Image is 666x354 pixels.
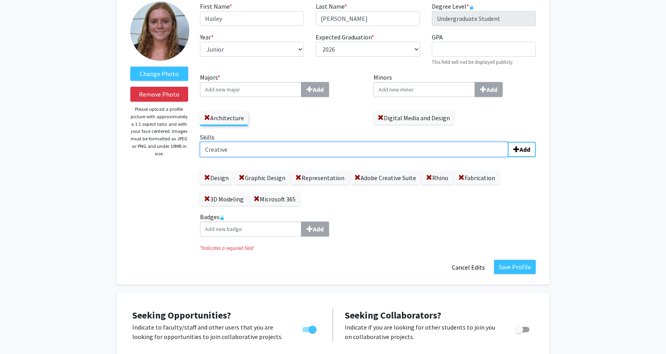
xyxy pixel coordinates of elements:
[374,82,475,97] input: MinorsAdd
[313,86,324,93] b: Add
[512,322,534,334] div: Toggle
[422,171,452,184] label: Rhino
[130,2,189,61] img: Profile Picture
[475,82,503,97] button: Minors
[291,171,348,184] label: Representation
[132,309,231,321] span: Seeking Opportunities?
[200,132,536,157] label: Skills
[132,322,287,341] p: Indicate to faculty/staff and other users that you are looking for opportunities to join collabor...
[235,171,289,184] label: Graphic Design
[316,2,347,11] label: Last Name
[130,87,188,102] button: Remove Photo
[374,73,536,97] label: Minors
[487,86,497,93] b: Add
[200,192,248,206] label: 3D Modeling
[200,2,232,11] label: First Name
[130,106,188,157] p: Please upload a profile picture with approximately a 1:1 aspect ratio and with your face centered...
[301,222,329,237] button: Badges
[520,145,530,153] b: Add
[200,142,508,157] input: SkillsAdd
[200,222,302,237] input: BadgesAdd
[299,322,321,334] div: Toggle
[200,32,214,42] label: Year
[469,5,474,9] svg: This information is provided and automatically updated by the University of Kentucky and is not e...
[316,32,374,42] label: Expected Graduation
[200,73,362,97] label: Majors
[200,244,536,252] i: Indicates a required field
[350,171,420,184] label: Adobe Creative Suite
[130,67,188,81] label: ChangeProfile Picture
[494,260,536,274] button: Save Profile
[447,260,490,275] button: Cancel Edits
[6,319,33,348] iframe: Chat
[200,171,233,184] label: Design
[200,111,248,125] label: Architecture
[200,212,536,237] label: Badges
[432,2,474,11] label: Degree Level
[250,192,300,206] label: Microsoft 365
[301,82,329,97] button: Majors*
[454,171,499,184] label: Fabrication
[313,225,324,233] b: Add
[508,142,536,157] button: Skills
[432,32,443,42] label: GPA
[374,111,454,125] label: Digital Media and Design
[432,59,514,65] small: This field will not be displayed publicly.
[345,309,441,321] span: Seeking Collaborators?
[200,82,302,97] input: Majors*Add
[345,322,500,341] p: Indicate if you are looking for other students to join you on collaborative projects.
